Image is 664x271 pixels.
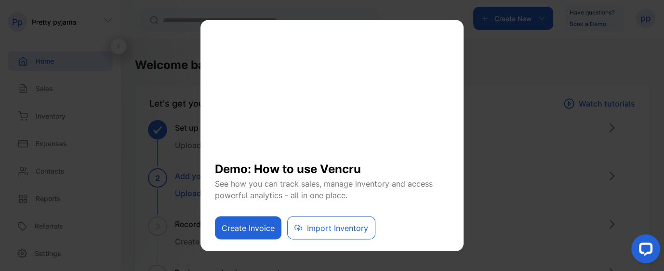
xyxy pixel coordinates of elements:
[287,217,375,240] button: Import Inventory
[624,230,664,271] iframe: LiveChat chat widget
[215,153,449,178] h1: Demo: How to use Vencru
[215,217,281,240] button: Create Invoice
[215,178,449,201] p: See how you can track sales, manage inventory and access powerful analytics - all in one place.
[215,32,449,153] iframe: YouTube video player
